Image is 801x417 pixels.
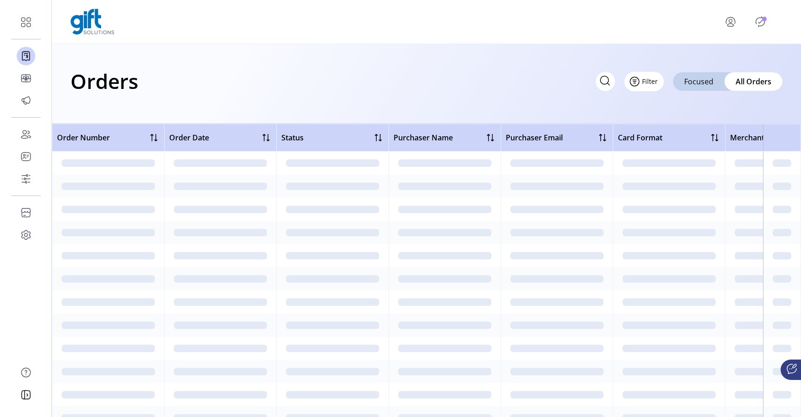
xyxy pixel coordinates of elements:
span: Order Number [57,132,110,143]
img: logo [70,9,114,35]
span: Purchaser Name [394,132,453,143]
div: Focused [673,72,725,91]
button: Filter Button [624,72,664,91]
span: Filter [642,76,658,86]
div: All Orders [725,72,782,91]
span: Order Date [169,132,209,143]
span: Focused [684,76,713,87]
span: Merchant [730,132,764,143]
button: menu [712,11,753,33]
span: Card Format [618,132,662,143]
span: Status [281,132,304,143]
span: All Orders [736,76,771,87]
span: Purchaser Email [506,132,563,143]
h1: Orders [70,65,138,97]
button: Publisher Panel [753,14,768,29]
